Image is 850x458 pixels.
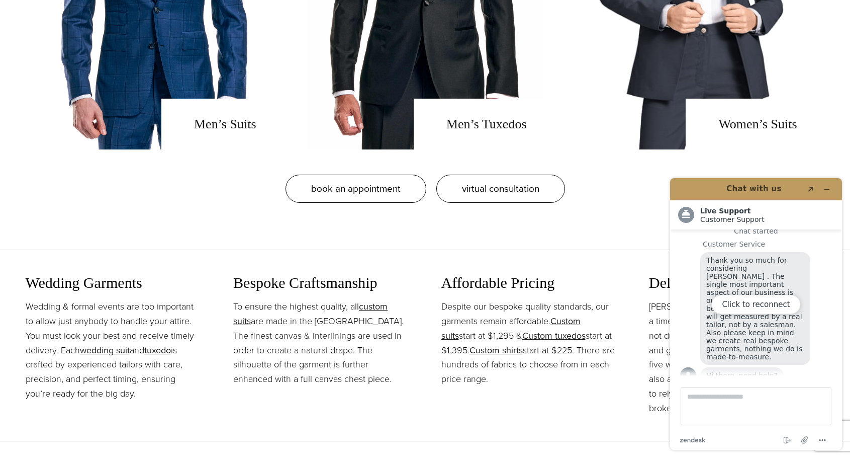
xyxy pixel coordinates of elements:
h3: Bespoke Craftsmanship [233,274,409,292]
p: To ensure the highest quality, all are made in the [GEOGRAPHIC_DATA]. The finest canvas & interli... [233,299,409,387]
iframe: Find more information here [662,170,850,458]
h3: Affordable Pricing [441,274,617,292]
a: tuxedo [144,344,171,357]
a: Custom tuxedos [522,329,586,342]
p: [PERSON_NAME] Custom has never missed a time sensitive deadline. Not after [DATE], not during Cov... [649,299,825,415]
h3: Delivery & Rush Service [649,274,825,292]
span: book an appointment [311,181,401,196]
p: Despite our bespoke quality standards, our garments remain affordable. start at $1,295 & start at... [441,299,617,387]
p: Wedding & formal events are too important to allow just anybody to handle your attire. You must l... [26,299,202,401]
a: wedding suit [80,344,130,357]
span: virtual consultation [462,181,539,196]
a: virtual consultation [436,175,565,203]
h3: Wedding Garments [26,274,202,292]
a: book an appointment [286,175,426,203]
a: Custom suits [441,315,581,342]
a: Custom shirts [469,344,523,357]
span: Chat [22,7,43,16]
